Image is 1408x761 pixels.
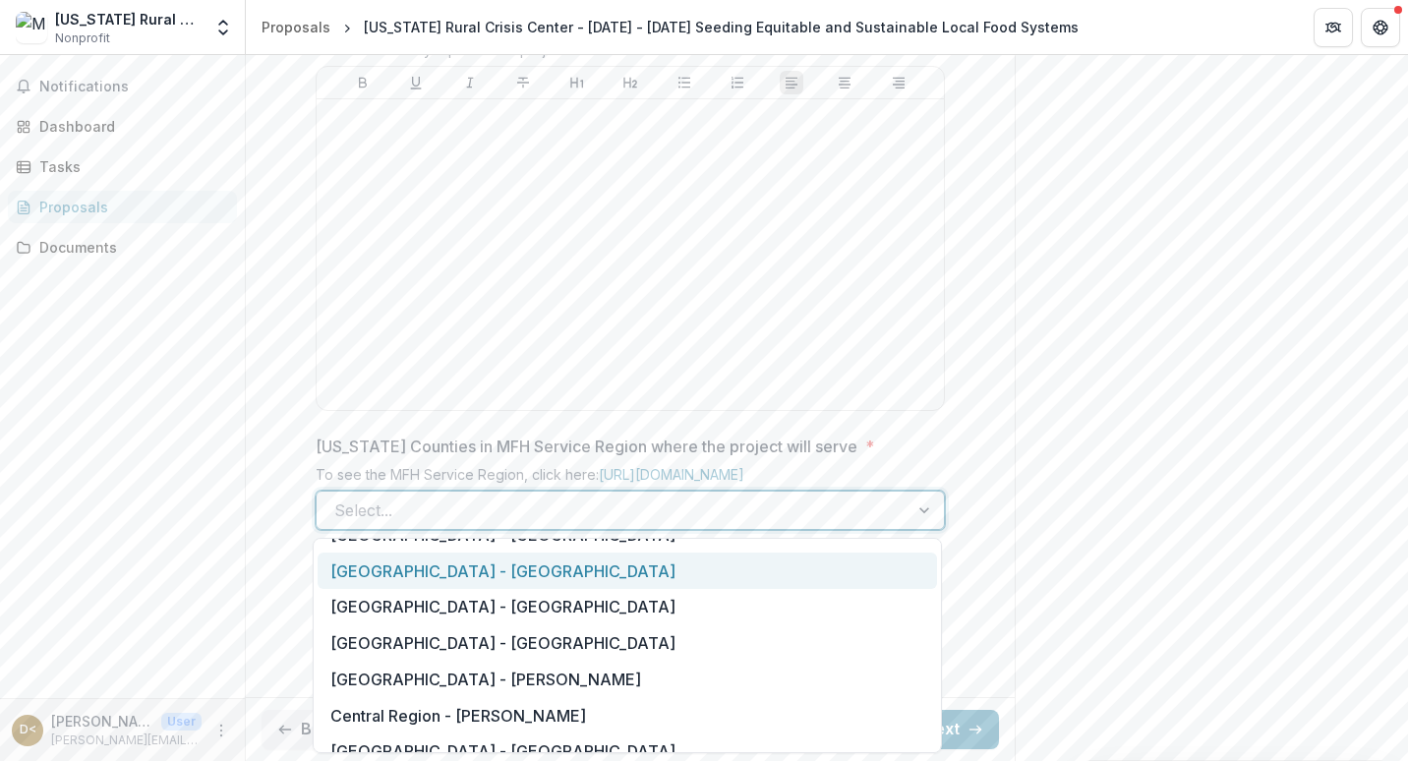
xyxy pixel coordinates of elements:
[318,553,937,589] div: [GEOGRAPHIC_DATA] - [GEOGRAPHIC_DATA]
[55,29,110,47] span: Nonprofit
[39,79,229,95] span: Notifications
[351,71,375,94] button: Bold
[39,237,221,258] div: Documents
[262,710,356,749] button: Back
[316,435,857,458] p: [US_STATE] Counties in MFH Service Region where the project will serve
[318,589,937,625] div: [GEOGRAPHIC_DATA] - [GEOGRAPHIC_DATA]
[209,8,237,47] button: Open entity switcher
[316,466,945,491] div: To see the MFH Service Region, click here:
[254,13,338,41] a: Proposals
[673,71,696,94] button: Bullet List
[8,231,237,263] a: Documents
[318,625,937,662] div: [GEOGRAPHIC_DATA] - [GEOGRAPHIC_DATA]
[599,466,744,483] a: [URL][DOMAIN_NAME]
[161,713,202,731] p: User
[51,711,153,732] p: [PERSON_NAME] <[PERSON_NAME][EMAIL_ADDRESS][DOMAIN_NAME]>
[318,661,937,697] div: [GEOGRAPHIC_DATA] - [PERSON_NAME]
[254,13,1086,41] nav: breadcrumb
[262,17,330,37] div: Proposals
[458,71,482,94] button: Italicize
[39,116,221,137] div: Dashboard
[51,732,202,749] p: [PERSON_NAME][EMAIL_ADDRESS][DOMAIN_NAME]
[565,71,589,94] button: Heading 1
[8,110,237,143] a: Dashboard
[618,71,642,94] button: Heading 2
[908,710,999,749] button: Next
[833,71,856,94] button: Align Center
[8,150,237,183] a: Tasks
[8,71,237,102] button: Notifications
[780,71,803,94] button: Align Left
[16,12,47,43] img: Missouri Rural Crisis Center
[39,156,221,177] div: Tasks
[364,17,1079,37] div: [US_STATE] Rural Crisis Center - [DATE] - [DATE] Seeding Equitable and Sustainable Local Food Sys...
[209,719,233,742] button: More
[511,71,535,94] button: Strike
[20,724,36,736] div: Dina van der Zalm <dina@morural.org>
[404,71,428,94] button: Underline
[1361,8,1400,47] button: Get Help
[1314,8,1353,47] button: Partners
[8,191,237,223] a: Proposals
[55,9,202,29] div: [US_STATE] Rural Crisis Center
[39,197,221,217] div: Proposals
[726,71,749,94] button: Ordered List
[887,71,910,94] button: Align Right
[318,697,937,733] div: Central Region - [PERSON_NAME]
